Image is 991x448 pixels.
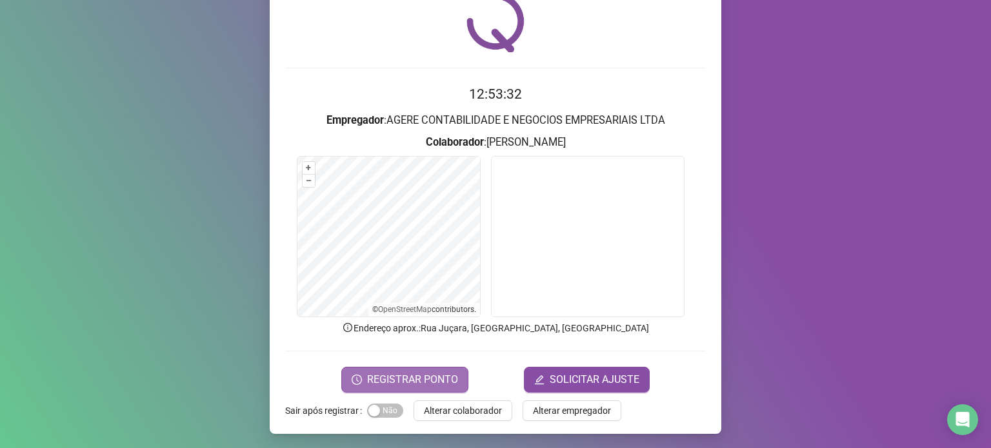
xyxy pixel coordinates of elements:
[303,162,315,174] button: +
[424,404,502,418] span: Alterar colaborador
[947,404,978,435] div: Open Intercom Messenger
[414,400,512,421] button: Alterar colaborador
[367,372,458,387] span: REGISTRAR PONTO
[285,321,706,335] p: Endereço aprox. : Rua Juçara, [GEOGRAPHIC_DATA], [GEOGRAPHIC_DATA]
[533,404,611,418] span: Alterar empregador
[524,367,650,393] button: editSOLICITAR AJUSTE
[285,400,367,421] label: Sair após registrar
[550,372,639,387] span: SOLICITAR AJUSTE
[523,400,621,421] button: Alterar empregador
[352,375,362,385] span: clock-circle
[326,114,384,126] strong: Empregador
[534,375,545,385] span: edit
[372,305,476,314] li: © contributors.
[303,175,315,187] button: –
[378,305,432,314] a: OpenStreetMap
[342,322,354,333] span: info-circle
[426,136,484,148] strong: Colaborador
[285,112,706,129] h3: : AGERE CONTABILIDADE E NEGOCIOS EMPRESARIAIS LTDA
[469,86,522,102] time: 12:53:32
[285,134,706,151] h3: : [PERSON_NAME]
[341,367,468,393] button: REGISTRAR PONTO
